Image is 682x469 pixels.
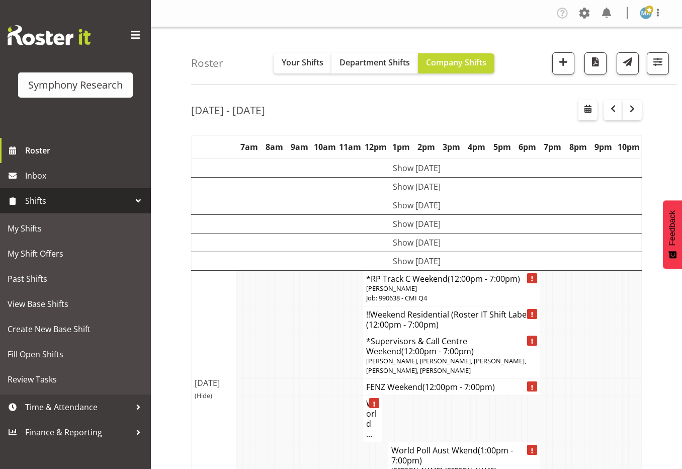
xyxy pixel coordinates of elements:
[25,425,131,440] span: Finance & Reporting
[552,52,574,74] button: Add a new shift
[8,296,143,311] span: View Base Shifts
[8,271,143,286] span: Past Shifts
[515,135,540,159] th: 6pm
[192,159,642,178] td: Show [DATE]
[331,53,418,73] button: Department Shifts
[236,135,262,159] th: 7am
[366,284,417,293] span: [PERSON_NAME]
[366,274,537,284] h4: *RP Track C Weekend
[391,445,513,466] span: (1:00pm - 7:00pm)
[617,52,639,74] button: Send a list of all shifts for the selected filtered period to all rostered employees.
[366,336,537,356] h4: *Supervisors & Call Centre Weekend
[663,200,682,269] button: Feedback - Show survey
[540,135,565,159] th: 7pm
[413,135,439,159] th: 2pm
[274,53,331,73] button: Your Shifts
[8,372,143,387] span: Review Tasks
[391,445,537,465] h4: World Poll Aust Wkend
[422,381,495,393] span: (12:00pm - 7:00pm)
[25,168,146,183] span: Inbox
[8,25,91,45] img: Rosterit website logo
[192,177,642,196] td: Show [DATE]
[192,233,642,252] td: Show [DATE]
[388,135,413,159] th: 1pm
[366,356,526,375] span: [PERSON_NAME], [PERSON_NAME], [PERSON_NAME], [PERSON_NAME], [PERSON_NAME]
[584,52,607,74] button: Download a PDF of the roster according to the set date range.
[192,214,642,233] td: Show [DATE]
[366,309,537,330] h4: !!Weekend Residential (Roster IT Shift Label)
[191,104,265,117] h2: [DATE] - [DATE]
[668,210,677,246] span: Feedback
[339,57,410,68] span: Department Shifts
[363,135,388,159] th: 12pm
[640,7,652,19] img: marama-rihari1262.jpg
[262,135,287,159] th: 8am
[25,400,131,415] span: Time & Attendance
[426,57,486,68] span: Company Shifts
[366,399,379,439] h4: World ...
[3,266,148,291] a: Past Shifts
[287,135,312,159] th: 9am
[3,216,148,241] a: My Shifts
[439,135,464,159] th: 3pm
[647,52,669,74] button: Filter Shifts
[312,135,337,159] th: 10am
[489,135,515,159] th: 5pm
[401,346,474,357] span: (12:00pm - 7:00pm)
[3,317,148,342] a: Create New Base Shift
[25,193,131,208] span: Shifts
[448,273,520,284] span: (12:00pm - 7:00pm)
[192,196,642,214] td: Show [DATE]
[565,135,590,159] th: 8pm
[8,221,143,236] span: My Shifts
[192,252,642,270] td: Show [DATE]
[3,342,148,367] a: Fill Open Shifts
[366,293,537,303] p: Job: 990638 - CMI Q4
[590,135,616,159] th: 9pm
[25,143,146,158] span: Roster
[337,135,363,159] th: 11am
[3,291,148,317] a: View Base Shifts
[191,57,223,69] h4: Roster
[616,135,642,159] th: 10pm
[366,382,537,392] h4: FENZ Weekend
[8,322,143,337] span: Create New Base Shift
[8,246,143,261] span: My Shift Offers
[195,391,212,400] span: (Hide)
[8,347,143,362] span: Fill Open Shifts
[464,135,489,159] th: 4pm
[578,100,598,120] button: Select a specific date within the roster.
[28,77,123,93] div: Symphony Research
[418,53,494,73] button: Company Shifts
[366,319,439,330] span: (12:00pm - 7:00pm)
[282,57,323,68] span: Your Shifts
[3,367,148,392] a: Review Tasks
[3,241,148,266] a: My Shift Offers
